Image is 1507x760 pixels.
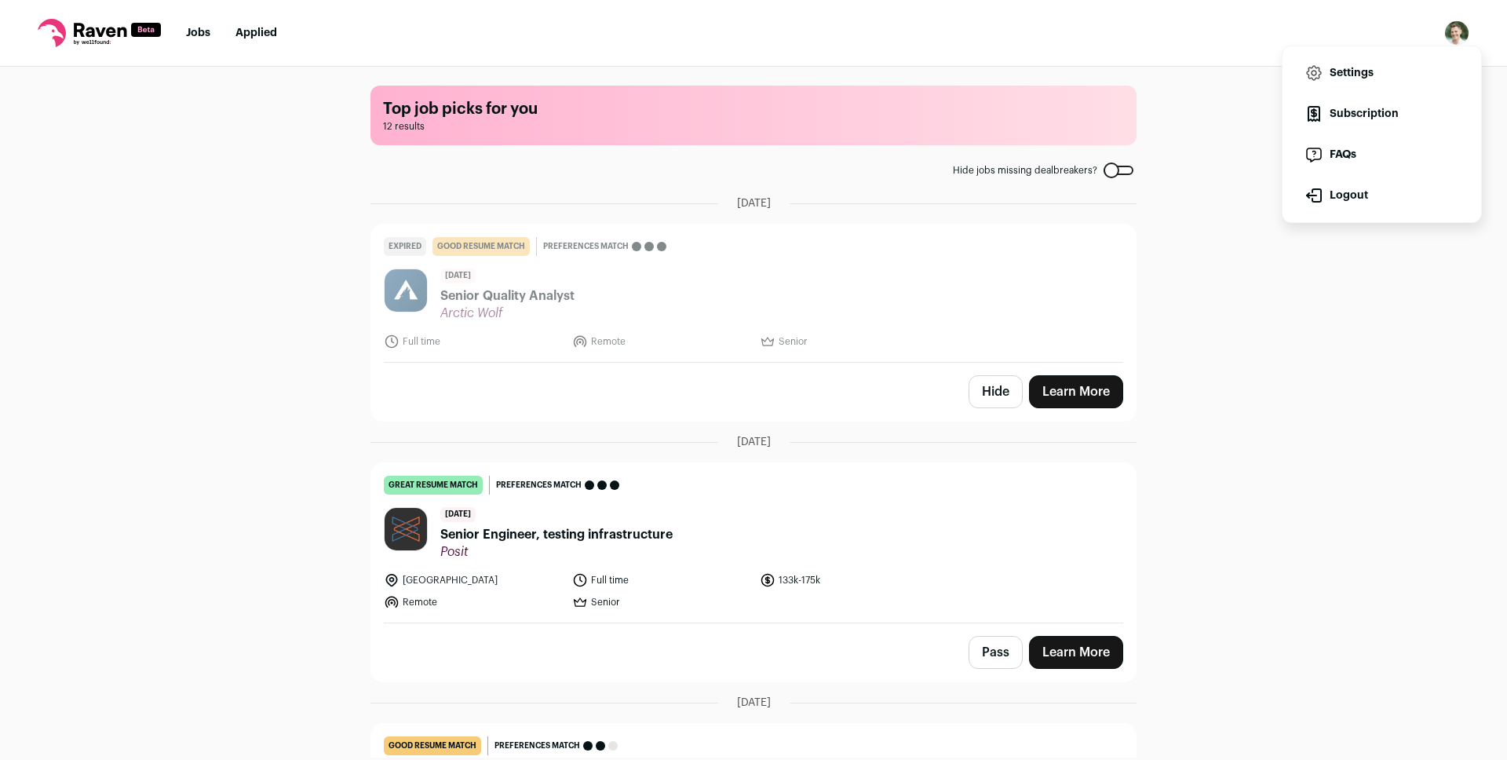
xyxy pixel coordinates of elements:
li: 133k-175k [760,572,939,588]
a: Jobs [186,27,210,38]
a: Learn More [1029,375,1123,408]
img: 19670774-medium_jpg [1444,20,1469,46]
button: Hide [969,375,1023,408]
li: Senior [760,334,939,349]
a: great resume match Preferences match [DATE] Senior Engineer, testing infrastructure Posit [GEOGRA... [371,463,1136,623]
li: Senior [572,594,751,610]
a: Learn More [1029,636,1123,669]
span: Arctic Wolf [440,305,575,321]
div: good resume match [384,736,481,755]
span: 12 results [383,120,1124,133]
a: FAQs [1295,136,1469,174]
a: Subscription [1295,95,1469,133]
span: [DATE] [440,507,476,522]
li: Full time [572,572,751,588]
span: [DATE] [440,269,476,283]
li: Remote [384,594,563,610]
li: [GEOGRAPHIC_DATA] [384,572,563,588]
div: good resume match [432,237,530,256]
span: Preferences match [543,239,629,254]
button: Logout [1295,177,1469,214]
div: Expired [384,237,426,256]
span: Senior Engineer, testing infrastructure [440,525,673,544]
img: 8854f4ea8f37010dddc49698eed59603788ecc8e41cca06cac6f8850e70d8f83 [385,508,427,550]
span: [DATE] [737,695,771,711]
span: Preferences match [496,477,582,493]
img: ebc80e9df955bb283f848a38bc17c07c74112924108b7c4f56a832a61128608c.jpg [385,269,427,312]
span: Senior Quality Analyst [440,287,575,305]
span: [DATE] [737,434,771,450]
a: Expired good resume match Preferences match [DATE] Senior Quality Analyst Arctic Wolf Full time R... [371,225,1136,362]
span: Preferences match [494,738,580,754]
span: [DATE] [737,195,771,211]
li: Full time [384,334,563,349]
h1: Top job picks for you [383,98,1124,120]
span: Hide jobs missing dealbreakers? [953,164,1097,177]
li: Remote [572,334,751,349]
a: Applied [235,27,277,38]
span: Posit [440,544,673,560]
div: great resume match [384,476,483,495]
button: Pass [969,636,1023,669]
button: Open dropdown [1444,20,1469,46]
a: Settings [1295,54,1469,92]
